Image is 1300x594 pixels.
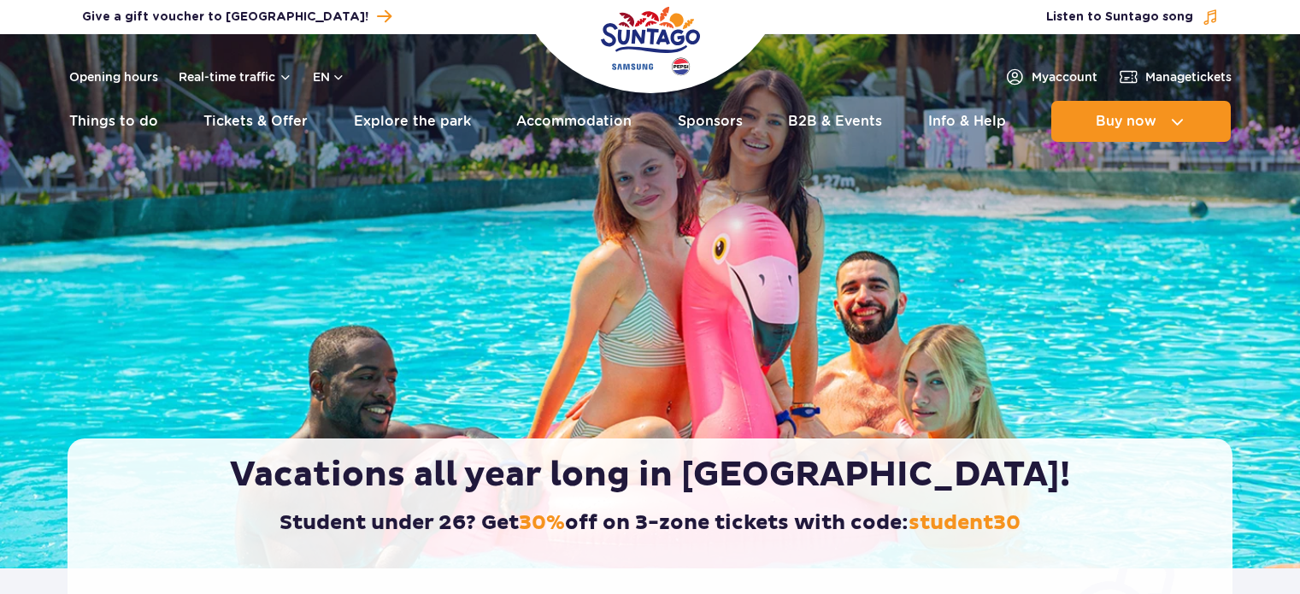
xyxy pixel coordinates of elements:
span: student30 [909,510,1021,536]
a: Sponsors [678,101,743,142]
button: Buy now [1051,101,1231,142]
a: Things to do [69,101,158,142]
a: Accommodation [516,101,632,142]
a: Opening hours [69,68,158,85]
h2: Student under 26? Get off on 3-zone tickets with code: [103,510,1197,536]
h1: Vacations all year long in [GEOGRAPHIC_DATA]! [103,454,1197,497]
button: Listen to Suntago song [1046,9,1219,26]
span: Buy now [1096,114,1156,129]
span: Manage tickets [1145,68,1232,85]
button: Real-time traffic [179,70,292,84]
a: Tickets & Offer [203,101,308,142]
button: en [313,68,345,85]
a: Give a gift voucher to [GEOGRAPHIC_DATA]! [82,5,391,28]
span: My account [1032,68,1097,85]
a: Explore the park [354,101,471,142]
span: Give a gift voucher to [GEOGRAPHIC_DATA]! [82,9,368,26]
a: Info & Help [928,101,1006,142]
a: B2B & Events [788,101,882,142]
span: Listen to Suntago song [1046,9,1193,26]
a: Myaccount [1004,67,1097,87]
a: Managetickets [1118,67,1232,87]
span: 30% [519,510,565,536]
